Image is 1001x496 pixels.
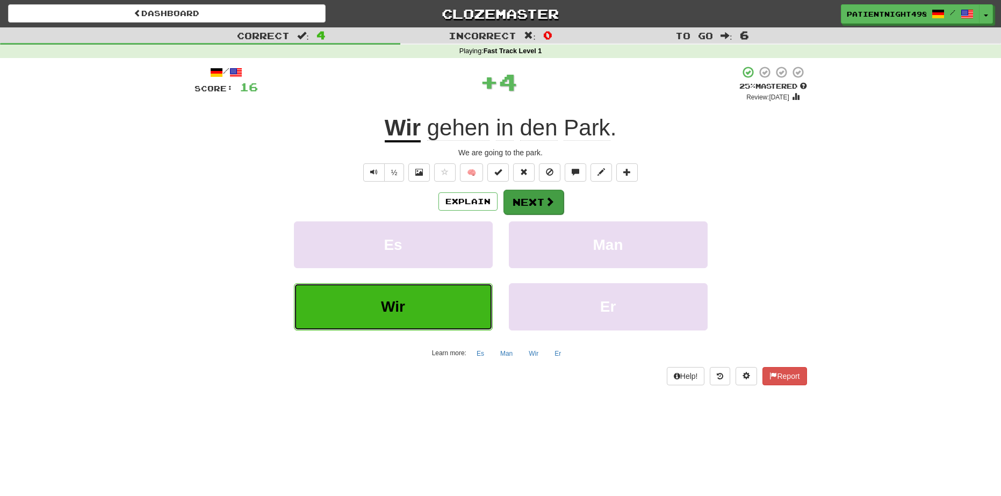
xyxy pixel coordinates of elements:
span: Correct [237,30,290,41]
span: 16 [240,80,258,94]
button: Wir [294,283,493,330]
span: Es [384,236,402,253]
span: : [297,31,309,40]
button: Discuss sentence (alt+u) [565,163,586,182]
span: : [524,31,536,40]
button: 🧠 [460,163,483,182]
span: : [721,31,732,40]
button: Man [494,346,518,362]
button: Es [471,346,490,362]
span: 4 [499,68,517,95]
button: Help! [667,367,705,385]
span: Score: [195,84,233,93]
span: . [421,115,616,141]
button: Add to collection (alt+a) [616,163,638,182]
button: Wir [523,346,544,362]
div: We are going to the park. [195,147,807,158]
span: gehen [427,115,490,141]
span: in [496,115,514,141]
a: PatientNight4988 / [841,4,980,24]
small: Learn more: [432,349,466,357]
button: Favorite sentence (alt+f) [434,163,456,182]
span: 25 % [739,82,755,90]
button: Next [503,190,564,214]
span: den [520,115,558,141]
a: Dashboard [8,4,326,23]
strong: Fast Track Level 1 [484,47,542,55]
span: Incorrect [449,30,516,41]
span: + [480,66,499,98]
button: Es [294,221,493,268]
div: Mastered [739,82,807,91]
div: Text-to-speech controls [361,163,405,182]
span: 4 [316,28,326,41]
button: Round history (alt+y) [710,367,730,385]
button: Ignore sentence (alt+i) [539,163,560,182]
span: 0 [543,28,552,41]
button: Man [509,221,708,268]
small: Review: [DATE] [746,94,789,101]
span: PatientNight4988 [847,9,926,19]
button: Er [509,283,708,330]
button: Report [762,367,806,385]
button: Show image (alt+x) [408,163,430,182]
button: Set this sentence to 100% Mastered (alt+m) [487,163,509,182]
span: Man [593,236,623,253]
u: Wir [385,115,421,142]
button: Explain [438,192,498,211]
span: Wir [381,298,405,315]
span: / [950,9,955,16]
span: Er [600,298,616,315]
button: Play sentence audio (ctl+space) [363,163,385,182]
div: / [195,66,258,79]
span: Park [564,115,610,141]
a: Clozemaster [342,4,659,23]
button: Edit sentence (alt+d) [590,163,612,182]
span: 6 [740,28,749,41]
span: To go [675,30,713,41]
button: Reset to 0% Mastered (alt+r) [513,163,535,182]
button: Er [549,346,567,362]
button: ½ [384,163,405,182]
